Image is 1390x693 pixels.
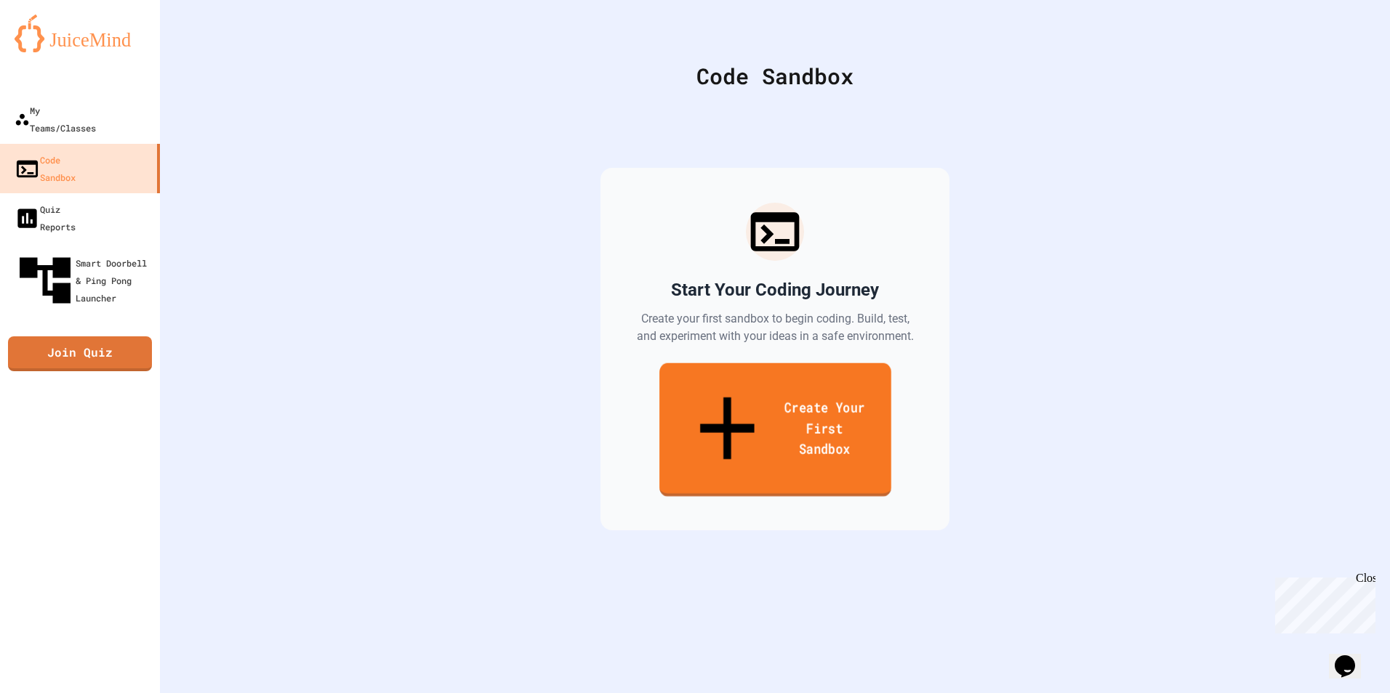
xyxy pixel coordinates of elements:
[6,6,100,92] div: Chat with us now!Close
[15,102,96,137] div: My Teams/Classes
[1329,635,1375,678] iframe: chat widget
[15,200,76,235] div: Quiz Reports
[8,336,152,371] a: Join Quiz
[1269,572,1375,633] iframe: chat widget
[15,151,76,186] div: Code Sandbox
[196,60,1354,92] div: Code Sandbox
[15,15,145,52] img: logo-orange.svg
[659,363,891,497] a: Create Your First Sandbox
[635,310,915,345] p: Create your first sandbox to begin coding. Build, test, and experiment with your ideas in a safe ...
[15,250,154,311] div: Smart Doorbell & Ping Pong Launcher
[671,278,879,301] h2: Start Your Coding Journey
